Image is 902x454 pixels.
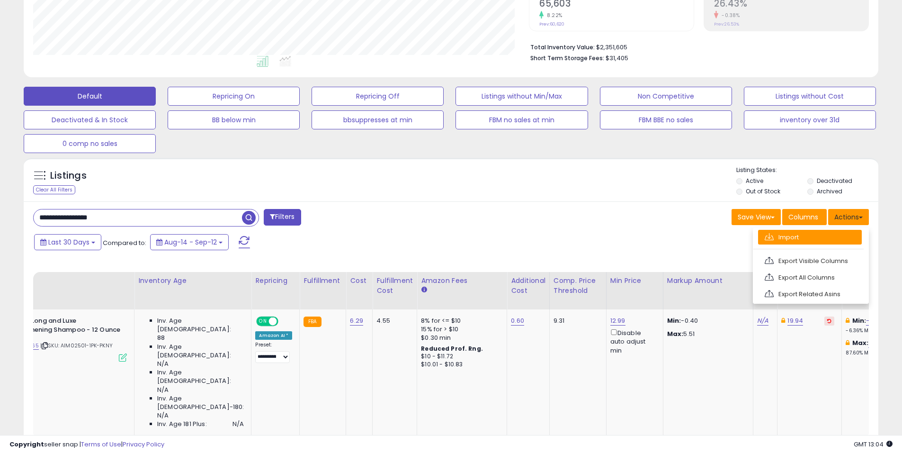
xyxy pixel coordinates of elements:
[150,234,229,250] button: Aug-14 - Sep-12
[554,317,599,325] div: 9.31
[421,334,500,342] div: $0.30 min
[758,270,862,285] a: Export All Columns
[255,331,292,340] div: Amazon AI *
[757,316,768,326] a: N/A
[258,318,269,326] span: ON
[788,212,818,222] span: Columns
[304,276,342,286] div: Fulfillment
[304,317,321,327] small: FBA
[157,411,169,420] span: N/A
[24,134,156,153] button: 0 comp no sales
[9,440,44,449] strong: Copyright
[828,209,869,225] button: Actions
[610,276,659,286] div: Min Price
[600,87,732,106] button: Non Competitive
[376,317,410,325] div: 4.55
[714,21,739,27] small: Prev: 26.53%
[667,330,746,338] p: 5.51
[787,316,803,326] a: 19.94
[421,361,500,369] div: $10.01 - $10.83
[350,276,368,286] div: Cost
[157,420,207,428] span: Inv. Age 181 Plus:
[376,276,413,296] div: Fulfillment Cost
[606,54,628,63] span: $31,405
[421,317,500,325] div: 8% for <= $10
[866,316,883,326] a: -3.08
[24,87,156,106] button: Default
[554,276,602,296] div: Comp. Price Threshold
[103,238,146,247] span: Compared to:
[782,209,827,225] button: Columns
[817,177,852,185] label: Deactivated
[81,440,121,449] a: Terms of Use
[157,360,169,368] span: N/A
[667,276,749,286] div: Markup Amount
[421,353,500,361] div: $10 - $11.72
[33,185,75,194] div: Clear All Filters
[157,343,244,360] span: Inv. Age [DEMOGRAPHIC_DATA]:
[157,317,244,334] span: Inv. Age [DEMOGRAPHIC_DATA]:
[168,110,300,129] button: BB below min
[421,276,503,286] div: Amazon Fees
[868,338,885,348] a: 27.63
[854,440,893,449] span: 2025-10-13 13:04 GMT
[6,317,121,336] b: As I Am Long and Luxe Strengthening Shampoo - 12 Ounce
[157,386,169,394] span: N/A
[168,87,300,106] button: Repricing On
[312,87,444,106] button: Repricing Off
[350,316,363,326] a: 6.29
[610,327,656,355] div: Disable auto adjust min
[164,237,217,247] span: Aug-14 - Sep-12
[758,254,862,268] a: Export Visible Columns
[34,234,101,250] button: Last 30 Days
[421,286,427,294] small: Amazon Fees.
[718,12,740,19] small: -0.38%
[157,334,165,342] span: 88
[40,342,113,349] span: | SKU: AIM02501-1PK-PKNY
[817,187,842,195] label: Archived
[530,43,595,51] b: Total Inventory Value:
[255,276,295,286] div: Repricing
[744,87,876,106] button: Listings without Cost
[264,209,301,226] button: Filters
[530,54,604,62] b: Short Term Storage Fees:
[758,287,862,301] a: Export Related Asins
[530,41,862,52] li: $2,351,605
[600,110,732,129] button: FBM BBE no sales
[255,342,292,363] div: Preset:
[736,166,878,175] p: Listing States:
[421,325,500,334] div: 15% for > $10
[455,110,588,129] button: FBM no sales at min
[746,177,763,185] label: Active
[277,318,292,326] span: OFF
[455,87,588,106] button: Listings without Min/Max
[50,169,87,182] h5: Listings
[744,110,876,129] button: inventory over 31d
[667,317,746,325] p: -0.40
[746,187,780,195] label: Out of Stock
[544,12,563,19] small: 8.22%
[758,230,862,245] a: Import
[511,316,524,326] a: 0.60
[48,237,89,247] span: Last 30 Days
[157,368,244,385] span: Inv. Age [DEMOGRAPHIC_DATA]:
[157,394,244,411] span: Inv. Age [DEMOGRAPHIC_DATA]-180:
[511,276,545,296] div: Additional Cost
[667,329,684,338] strong: Max:
[312,110,444,129] button: bbsuppresses at min
[421,345,483,353] b: Reduced Prof. Rng.
[852,316,866,325] b: Min:
[232,420,244,428] span: N/A
[24,110,156,129] button: Deactivated & In Stock
[610,316,625,326] a: 12.99
[539,21,564,27] small: Prev: 60,620
[732,209,781,225] button: Save View
[667,316,681,325] strong: Min:
[138,276,247,286] div: Inventory Age
[9,440,164,449] div: seller snap | |
[852,338,869,347] b: Max:
[123,440,164,449] a: Privacy Policy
